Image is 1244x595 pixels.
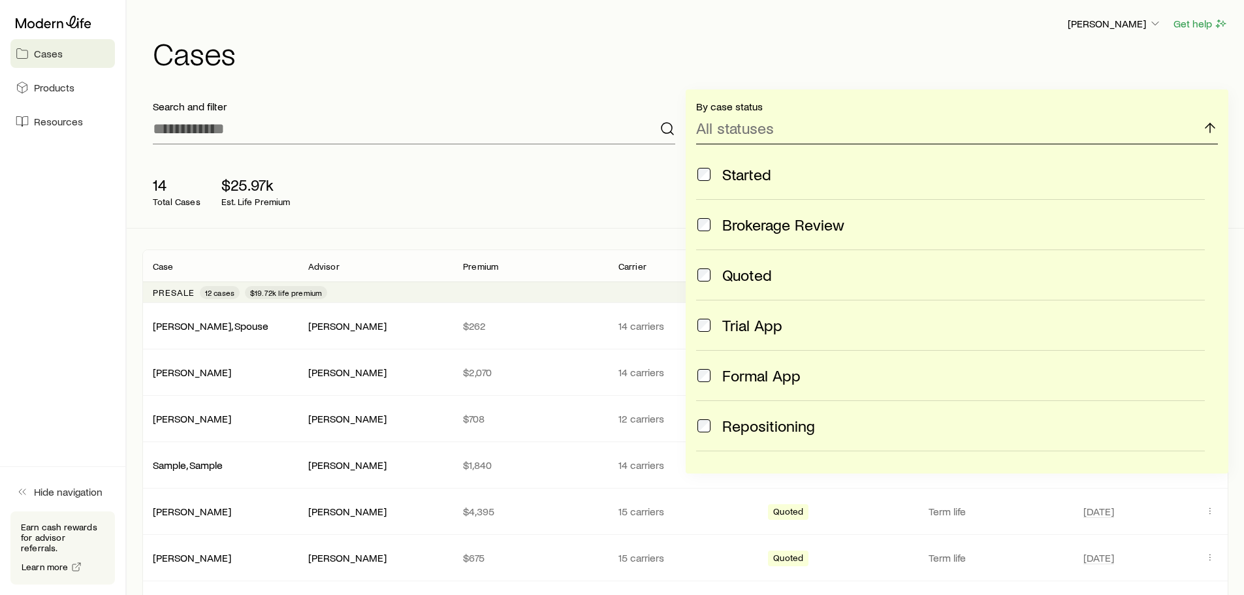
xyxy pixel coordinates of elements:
[308,366,387,379] div: [PERSON_NAME]
[153,319,268,332] a: [PERSON_NAME], Spouse
[153,551,231,565] div: [PERSON_NAME]
[463,505,598,518] p: $4,395
[722,165,771,184] span: Started
[722,366,801,385] span: Formal App
[722,266,772,284] span: Quoted
[21,522,104,553] p: Earn cash rewards for advisor referrals.
[1068,17,1162,30] p: [PERSON_NAME]
[308,319,387,333] div: [PERSON_NAME]
[1083,505,1114,518] span: [DATE]
[153,551,231,564] a: [PERSON_NAME]
[697,218,710,231] input: Brokerage Review
[308,458,387,472] div: [PERSON_NAME]
[696,119,774,137] p: All statuses
[463,412,598,425] p: $708
[10,107,115,136] a: Resources
[773,506,803,520] span: Quoted
[618,551,753,564] p: 15 carriers
[221,176,291,194] p: $25.97k
[697,319,710,332] input: Trial App
[463,319,598,332] p: $262
[153,100,675,113] p: Search and filter
[153,366,231,379] div: [PERSON_NAME]
[153,458,223,471] a: Sample, Sample
[153,37,1228,69] h1: Cases
[773,553,803,566] span: Quoted
[1083,551,1114,564] span: [DATE]
[618,366,753,379] p: 14 carriers
[697,369,710,382] input: Formal App
[10,39,115,68] a: Cases
[618,412,753,425] p: 12 carriers
[22,562,69,571] span: Learn more
[34,47,63,60] span: Cases
[463,551,598,564] p: $675
[10,477,115,506] button: Hide navigation
[463,366,598,379] p: $2,070
[153,458,223,472] div: Sample, Sample
[153,319,268,333] div: [PERSON_NAME], Spouse
[1173,16,1228,31] button: Get help
[722,316,782,334] span: Trial App
[221,197,291,207] p: Est. Life Premium
[697,168,710,181] input: Started
[618,319,753,332] p: 14 carriers
[929,551,1063,564] p: Term life
[250,287,322,298] span: $19.72k life premium
[34,115,83,128] span: Resources
[153,366,231,378] a: [PERSON_NAME]
[618,458,753,472] p: 14 carriers
[929,505,1063,518] p: Term life
[10,511,115,585] div: Earn cash rewards for advisor referrals.Learn more
[153,176,200,194] p: 14
[463,458,598,472] p: $1,840
[153,287,195,298] p: Presale
[618,505,753,518] p: 15 carriers
[153,197,200,207] p: Total Cases
[153,412,231,425] a: [PERSON_NAME]
[153,412,231,426] div: [PERSON_NAME]
[308,412,387,426] div: [PERSON_NAME]
[697,419,710,432] input: Repositioning
[722,417,815,435] span: Repositioning
[10,73,115,102] a: Products
[153,505,231,519] div: [PERSON_NAME]
[1067,16,1162,32] button: [PERSON_NAME]
[722,216,844,234] span: Brokerage Review
[308,551,387,565] div: [PERSON_NAME]
[308,505,387,519] div: [PERSON_NAME]
[697,268,710,281] input: Quoted
[618,261,646,272] p: Carrier
[463,261,498,272] p: Premium
[34,81,74,94] span: Products
[153,261,174,272] p: Case
[34,485,103,498] span: Hide navigation
[696,100,1219,113] p: By case status
[205,287,234,298] span: 12 cases
[308,261,340,272] p: Advisor
[153,505,231,517] a: [PERSON_NAME]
